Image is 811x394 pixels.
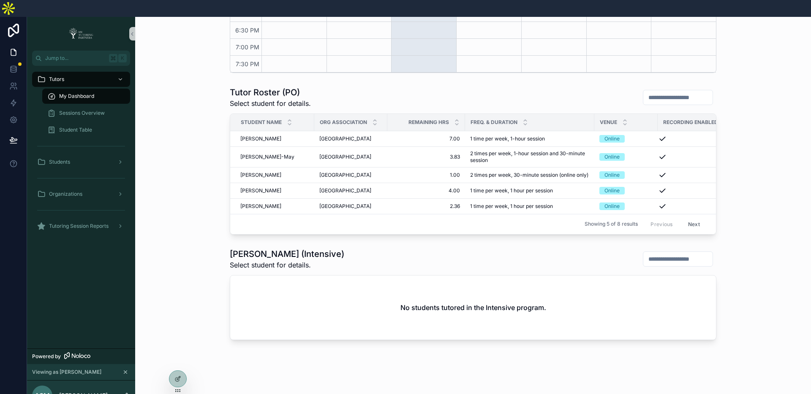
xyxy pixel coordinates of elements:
span: Student Table [59,127,92,133]
a: 1 time per week, 1 hour per session [470,203,589,210]
div: Online [604,202,620,210]
span: Remaining Hrs [408,119,449,126]
span: 7:30 PM [234,60,261,67]
a: [PERSON_NAME] [240,203,309,210]
a: 7.00 [392,135,460,142]
span: Student Name [241,119,282,126]
span: Recording Enabled [663,119,718,126]
span: 7:00 PM [234,43,261,51]
span: [PERSON_NAME] [240,135,281,142]
div: Online [604,153,620,161]
a: [GEOGRAPHIC_DATA] [319,154,382,160]
h1: [PERSON_NAME] (Intensive) [230,248,344,260]
a: Tutors [32,72,130,87]
a: [GEOGRAPHIC_DATA] [319,172,382,178]
a: [PERSON_NAME] [240,172,309,178]
span: [GEOGRAPHIC_DATA] [319,135,371,142]
a: Powered by [27,348,135,364]
span: Venue [600,119,617,126]
a: 2 times per week, 1-hour session and 30-minute session [470,150,589,164]
a: Online [599,171,653,179]
span: Viewing as [PERSON_NAME] [32,369,101,375]
button: Next [682,218,706,231]
a: Online [599,135,653,143]
span: [GEOGRAPHIC_DATA] [319,187,371,194]
span: [GEOGRAPHIC_DATA] [319,154,371,160]
a: Tutoring Session Reports [32,219,130,234]
div: Online [604,187,620,194]
span: 6:30 PM [233,27,261,34]
span: Tutoring Session Reports [49,223,109,229]
h2: No students tutored in the Intensive program. [400,302,546,313]
span: Jump to... [45,55,106,62]
span: Students [49,159,70,165]
a: Online [599,202,653,210]
a: Student Table [42,122,130,138]
a: Online [599,153,653,161]
span: Org Association [320,119,367,126]
a: [PERSON_NAME] [240,187,309,194]
a: [GEOGRAPHIC_DATA] [319,203,382,210]
span: [PERSON_NAME] [240,187,281,194]
span: 1 time per week, 1-hour session [470,135,545,142]
a: 3.83 [392,154,460,160]
a: [PERSON_NAME] [240,135,309,142]
span: Showing 5 of 8 results [585,221,638,227]
a: 4.00 [392,187,460,194]
a: [GEOGRAPHIC_DATA] [319,187,382,194]
div: scrollable content [27,66,135,245]
a: Students [32,154,130,170]
a: Online [599,187,653,194]
span: 1 time per week, 1 hour per session [470,203,553,210]
span: Organizations [49,191,82,197]
span: My Dashboard [59,93,94,100]
span: Sessions Overview [59,110,105,116]
span: Tutors [49,76,64,83]
span: Powered by [32,353,61,360]
a: 1 time per week, 1 hour per session [470,187,589,194]
h1: Tutor Roster (PO) [230,86,311,98]
a: 1.00 [392,172,460,178]
img: App logo [66,27,96,40]
a: [GEOGRAPHIC_DATA] [319,135,382,142]
div: Online [604,135,620,143]
button: Jump to...K [32,51,130,66]
span: [PERSON_NAME] [240,172,281,178]
span: Freq. & Duration [471,119,517,126]
span: [GEOGRAPHIC_DATA] [319,172,371,178]
div: Online [604,171,620,179]
a: My Dashboard [42,89,130,104]
a: Organizations [32,186,130,202]
a: Sessions Overview [42,105,130,121]
span: [GEOGRAPHIC_DATA] [319,203,371,210]
a: [PERSON_NAME]-May [240,154,309,160]
a: 2.36 [392,203,460,210]
span: [PERSON_NAME]-May [240,154,294,160]
span: K [119,55,126,62]
span: 1 time per week, 1 hour per session [470,187,553,194]
a: 2 times per week, 30-minute session (online only) [470,172,589,178]
span: Select student for details. [230,260,344,270]
span: 2 times per week, 30-minute session (online only) [470,172,588,178]
span: [PERSON_NAME] [240,203,281,210]
a: 1 time per week, 1-hour session [470,135,589,142]
span: Select student for details. [230,98,311,108]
